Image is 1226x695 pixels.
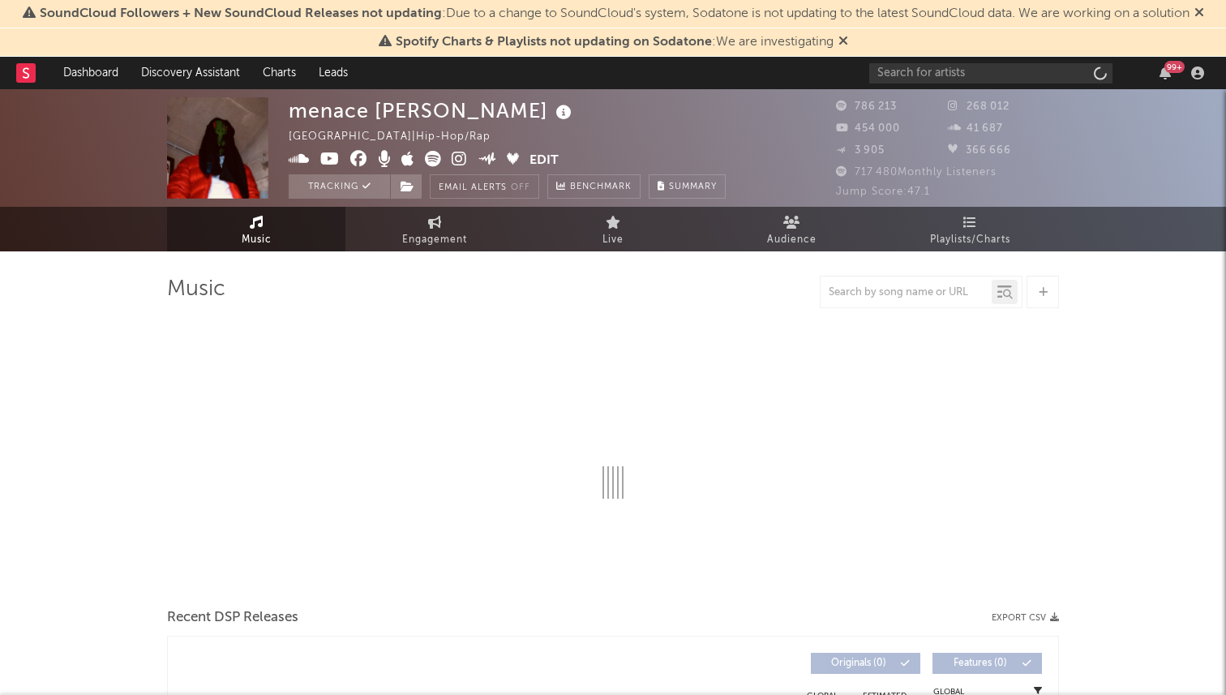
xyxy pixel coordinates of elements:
button: Originals(0) [811,653,920,674]
a: Benchmark [547,174,641,199]
span: Dismiss [1194,7,1204,20]
a: Leads [307,57,359,89]
a: Playlists/Charts [881,207,1059,251]
span: Summary [669,182,717,191]
div: 99 + [1164,61,1185,73]
span: 786 213 [836,101,897,112]
span: Originals ( 0 ) [821,659,896,668]
span: Music [242,230,272,250]
div: [GEOGRAPHIC_DATA] | Hip-Hop/Rap [289,127,509,147]
span: Spotify Charts & Playlists not updating on Sodatone [396,36,712,49]
a: Audience [702,207,881,251]
span: Playlists/Charts [930,230,1010,250]
span: : Due to a change to SoundCloud's system, Sodatone is not updating to the latest SoundCloud data.... [40,7,1190,20]
button: Tracking [289,174,390,199]
button: Export CSV [992,613,1059,623]
button: Summary [649,174,726,199]
span: Benchmark [570,178,632,197]
span: Audience [767,230,817,250]
a: Live [524,207,702,251]
div: menace [PERSON_NAME] [289,97,576,124]
span: 268 012 [948,101,1010,112]
span: Engagement [402,230,467,250]
input: Search by song name or URL [821,286,992,299]
span: Jump Score: 47.1 [836,187,930,197]
span: Recent DSP Releases [167,608,298,628]
span: 366 666 [948,145,1011,156]
span: SoundCloud Followers + New SoundCloud Releases not updating [40,7,442,20]
a: Engagement [345,207,524,251]
button: Features(0) [932,653,1042,674]
span: Live [602,230,624,250]
span: 454 000 [836,123,900,134]
span: 3 905 [836,145,885,156]
a: Music [167,207,345,251]
button: Edit [529,151,559,171]
span: : We are investigating [396,36,834,49]
button: 99+ [1160,66,1171,79]
span: 41 687 [948,123,1003,134]
a: Charts [251,57,307,89]
span: Dismiss [838,36,848,49]
input: Search for artists [869,63,1112,84]
span: Features ( 0 ) [943,659,1018,668]
a: Dashboard [52,57,130,89]
button: Email AlertsOff [430,174,539,199]
a: Discovery Assistant [130,57,251,89]
span: 717 480 Monthly Listeners [836,167,997,178]
em: Off [511,183,530,192]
